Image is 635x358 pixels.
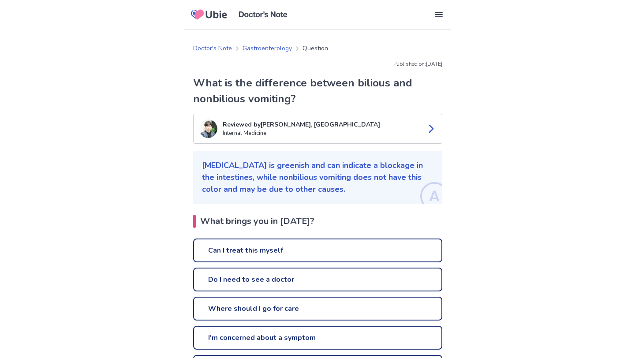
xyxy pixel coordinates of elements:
p: Question [303,44,328,53]
nav: breadcrumb [193,44,328,53]
a: Doctor's Note [193,44,232,53]
a: Where should I go for care [193,297,442,321]
p: Reviewed by [PERSON_NAME], [GEOGRAPHIC_DATA] [223,120,419,129]
p: Published on: [DATE] [193,60,442,68]
a: I'm concerned about a symptom [193,326,442,350]
img: Doctors Note Logo [239,11,288,18]
p: Internal Medicine [223,129,419,138]
p: [MEDICAL_DATA] is greenish and can indicate a blockage in the intestines, while nonbilious vomiti... [202,160,433,195]
h1: What is the difference between bilious and nonbilious vomiting? [193,75,442,107]
h2: What brings you in [DATE]? [193,215,442,228]
a: Yoshinori AbeReviewed by[PERSON_NAME], [GEOGRAPHIC_DATA]Internal Medicine [193,114,442,144]
a: Gastroenterology [243,44,292,53]
a: Do I need to see a doctor [193,268,442,291]
a: Can I treat this myself [193,239,442,262]
img: Yoshinori Abe [199,119,217,138]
